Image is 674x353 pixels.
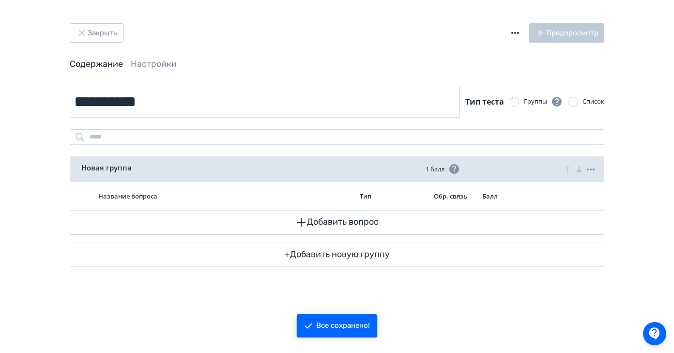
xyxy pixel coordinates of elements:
[465,96,504,107] span: Тип теста
[131,59,177,69] a: Настройки
[529,23,604,43] button: Предпросмотр
[524,96,563,107] div: Группы
[434,192,475,200] div: Обр. связь
[98,192,352,200] div: Название вопроса
[81,162,132,173] span: Новая группа
[482,192,518,200] div: Балл
[426,163,460,175] span: 1 балл
[582,97,604,107] div: Список
[78,211,596,234] button: Добавить вопрос
[70,59,123,69] a: Содержание
[360,192,426,200] div: Тип
[70,243,604,266] button: Добавить новую группу
[316,321,370,331] div: Все сохранено!
[70,23,123,43] button: Закрыть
